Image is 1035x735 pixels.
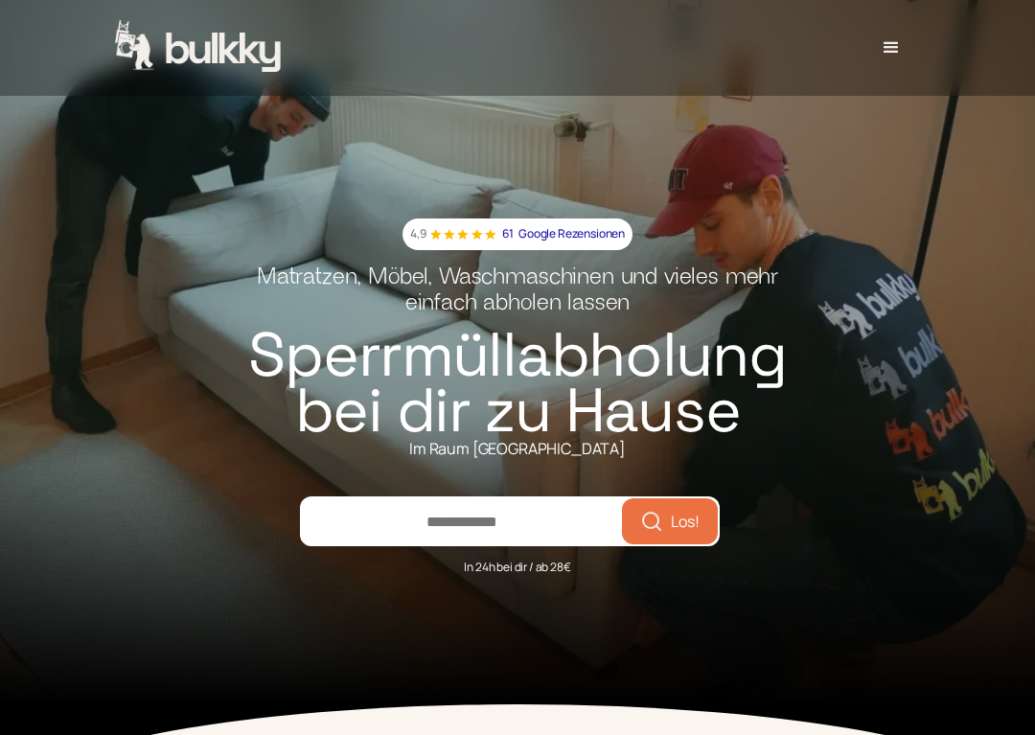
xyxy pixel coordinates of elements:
[409,439,626,459] div: Im Raum [GEOGRAPHIC_DATA]
[257,265,778,329] h2: Matratzen, Möbel, Waschmaschinen und vieles mehr einfach abholen lassen
[464,546,570,578] div: In 24h bei dir / ab 28€
[518,224,625,244] p: Google Rezensionen
[671,514,700,529] span: Los!
[115,20,284,76] a: home
[241,328,793,438] h1: Sperrmüllabholung bei dir zu Hause
[626,502,714,540] button: Los!
[502,224,514,244] p: 61
[862,19,920,77] div: menu
[410,224,426,244] p: 4,9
